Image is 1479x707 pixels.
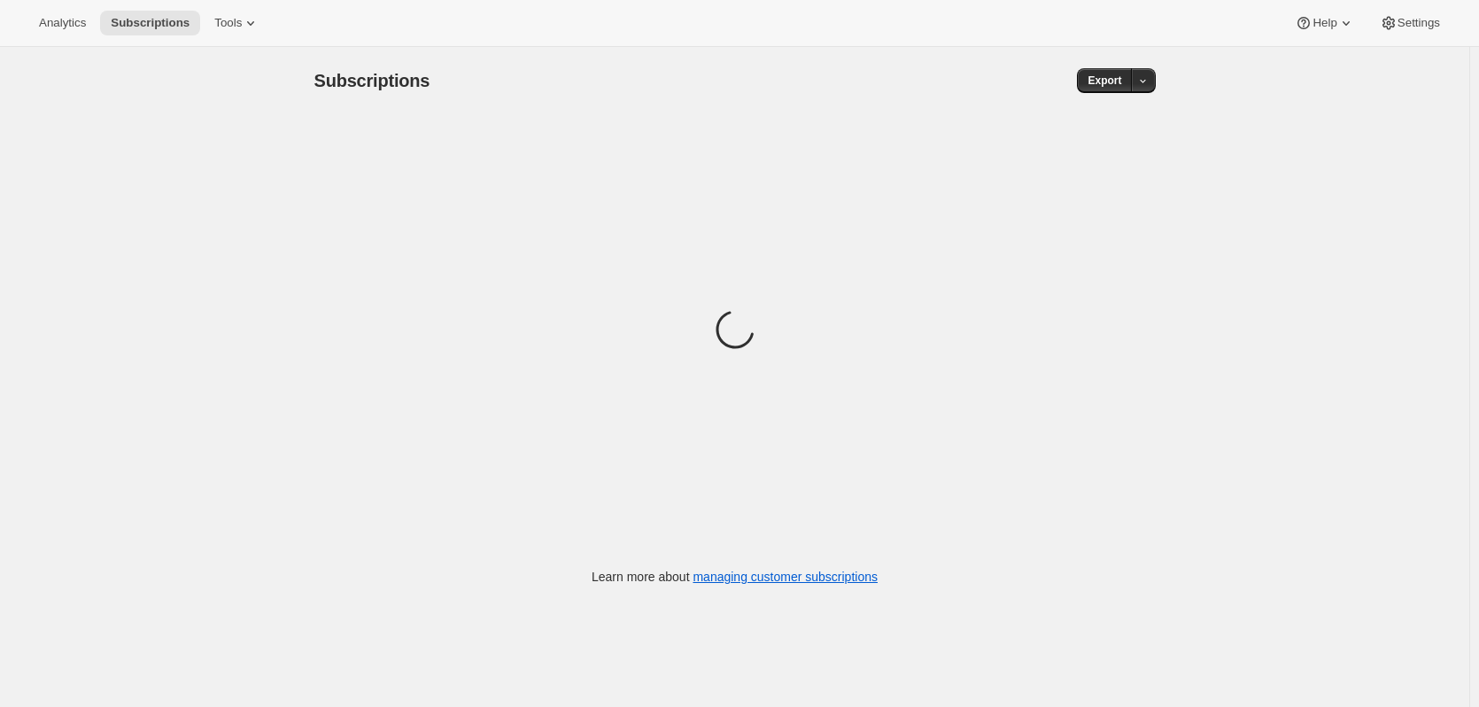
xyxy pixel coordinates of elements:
[1398,16,1440,30] span: Settings
[314,71,430,90] span: Subscriptions
[204,11,270,35] button: Tools
[1077,68,1132,93] button: Export
[39,16,86,30] span: Analytics
[1284,11,1365,35] button: Help
[592,568,878,586] p: Learn more about
[111,16,190,30] span: Subscriptions
[28,11,97,35] button: Analytics
[693,570,878,584] a: managing customer subscriptions
[214,16,242,30] span: Tools
[100,11,200,35] button: Subscriptions
[1369,11,1451,35] button: Settings
[1313,16,1336,30] span: Help
[1088,74,1121,88] span: Export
